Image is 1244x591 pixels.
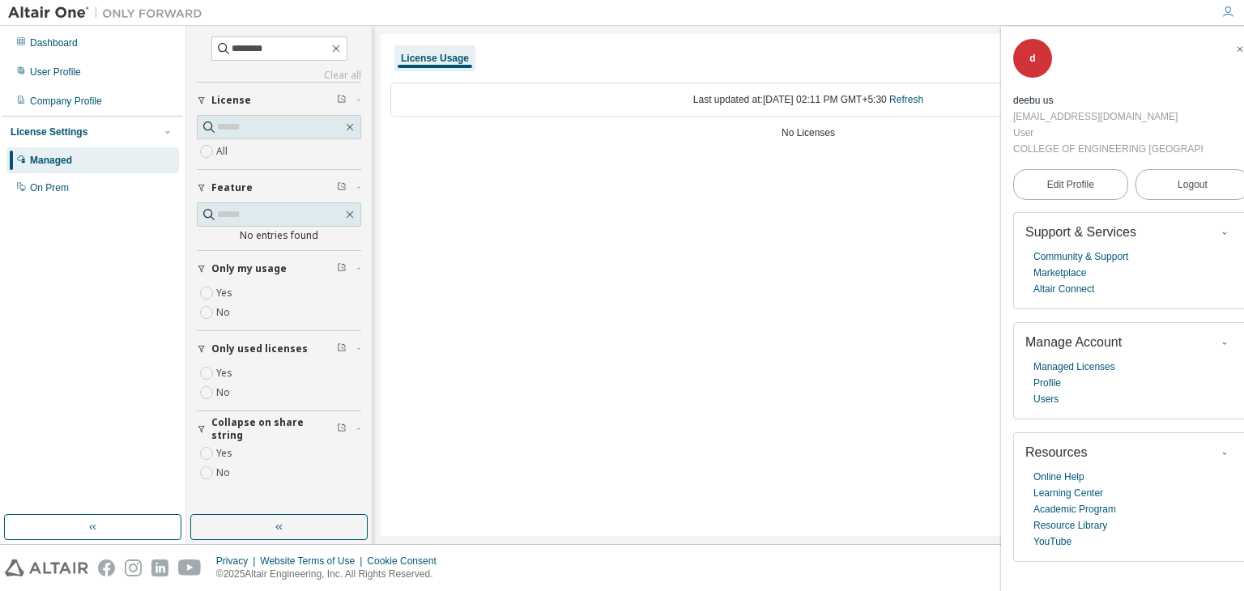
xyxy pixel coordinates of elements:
[401,52,469,65] div: License Usage
[30,36,78,49] div: Dashboard
[197,83,361,118] button: License
[1033,249,1128,265] a: Community & Support
[1033,391,1059,407] a: Users
[889,94,923,105] a: Refresh
[197,251,361,287] button: Only my usage
[11,125,87,138] div: License Settings
[1013,169,1128,200] a: Edit Profile
[211,416,337,442] span: Collapse on share string
[216,463,233,483] label: No
[216,383,233,402] label: No
[1033,534,1071,550] a: YouTube
[211,262,287,275] span: Only my usage
[1025,335,1122,349] span: Manage Account
[216,283,236,303] label: Yes
[216,444,236,463] label: Yes
[390,83,1226,117] div: Last updated at: [DATE] 02:11 PM GMT+5:30
[211,342,308,355] span: Only used licenses
[197,170,361,206] button: Feature
[1025,445,1087,459] span: Resources
[1033,359,1115,375] a: Managed Licenses
[30,154,72,167] div: Managed
[197,331,361,367] button: Only used licenses
[30,181,69,194] div: On Prem
[1029,53,1035,64] span: d
[178,559,202,576] img: youtube.svg
[30,66,81,79] div: User Profile
[1033,375,1061,391] a: Profile
[1178,176,1208,193] span: Logout
[367,555,445,568] div: Cookie Consent
[197,69,361,82] a: Clear all
[1013,141,1203,157] div: COLLEGE OF ENGINEERING [GEOGRAPHIC_DATA]
[98,559,115,576] img: facebook.svg
[211,94,251,107] span: License
[1013,92,1203,108] div: deebu us
[1013,125,1203,141] div: User
[1033,469,1084,485] a: Online Help
[1013,108,1203,125] div: [EMAIL_ADDRESS][DOMAIN_NAME]
[337,181,347,194] span: Clear filter
[216,568,446,581] p: © 2025 Altair Engineering, Inc. All Rights Reserved.
[337,342,347,355] span: Clear filter
[1047,178,1094,191] span: Edit Profile
[197,229,361,242] div: No entries found
[337,423,347,436] span: Clear filter
[1033,517,1107,534] a: Resource Library
[260,555,367,568] div: Website Terms of Use
[390,126,1226,139] div: No Licenses
[5,559,88,576] img: altair_logo.svg
[216,142,231,161] label: All
[197,411,361,447] button: Collapse on share string
[1033,281,1094,297] a: Altair Connect
[216,303,233,322] label: No
[8,5,211,21] img: Altair One
[211,181,253,194] span: Feature
[1033,265,1086,281] a: Marketplace
[216,364,236,383] label: Yes
[1033,501,1116,517] a: Academic Program
[337,262,347,275] span: Clear filter
[337,94,347,107] span: Clear filter
[216,555,260,568] div: Privacy
[151,559,168,576] img: linkedin.svg
[125,559,142,576] img: instagram.svg
[1025,225,1136,239] span: Support & Services
[1033,485,1103,501] a: Learning Center
[30,95,102,108] div: Company Profile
